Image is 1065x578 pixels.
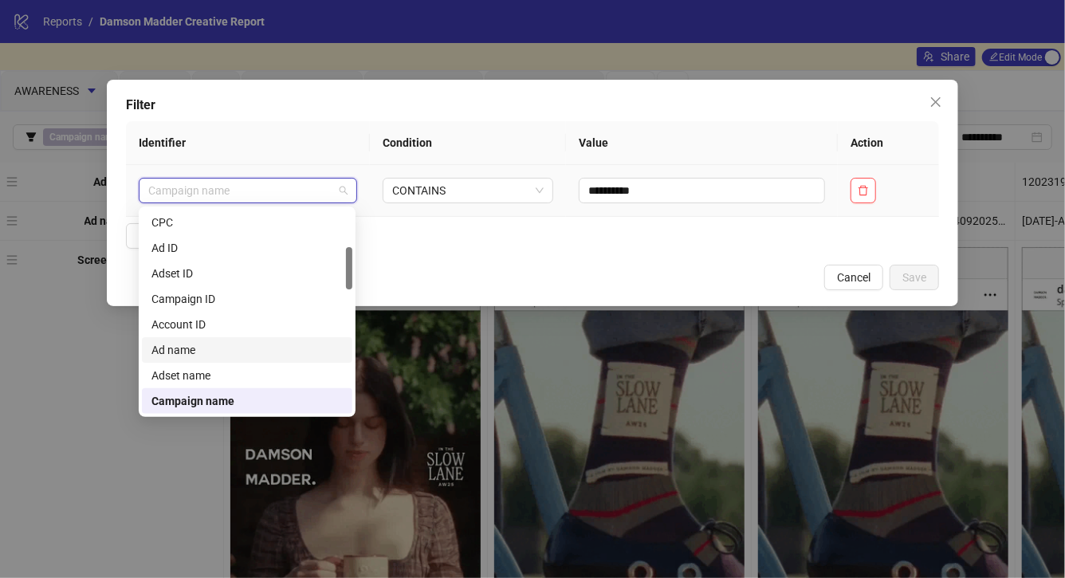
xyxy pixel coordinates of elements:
span: close [929,96,942,108]
th: Action [838,121,939,165]
button: Save [890,265,939,290]
th: Value [566,121,838,165]
div: CPC [142,210,352,235]
th: Identifier [126,121,371,165]
span: delete [858,185,869,196]
button: Cancel [824,265,883,290]
div: Adset name [151,367,343,384]
div: Ad name [151,341,343,359]
span: Cancel [837,271,870,284]
div: Filter [126,96,940,115]
div: Adset ID [142,261,352,286]
th: Condition [370,121,566,165]
div: Account ID [142,312,352,337]
div: Ad name [142,337,352,363]
div: Campaign ID [142,286,352,312]
span: Campaign name [148,179,348,202]
div: Campaign name [142,388,352,414]
div: Account ID [151,316,343,333]
span: CONTAINS [392,179,544,202]
div: Campaign name [151,392,343,410]
div: Adset name [142,363,352,388]
div: Ad ID [142,235,352,261]
button: Add [126,223,189,249]
div: Campaign ID [151,290,343,308]
button: Close [923,89,949,115]
div: Ad ID [151,239,343,257]
div: Adset ID [151,265,343,282]
div: CPC [151,214,343,231]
